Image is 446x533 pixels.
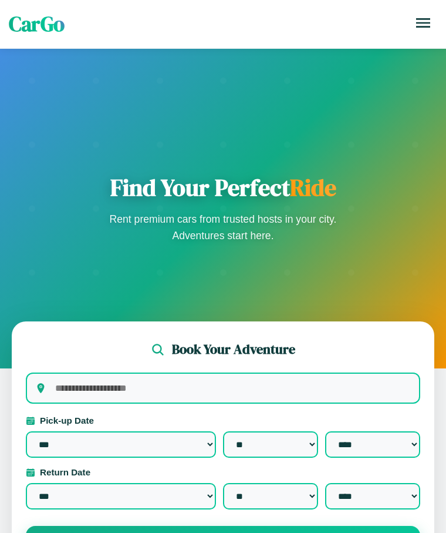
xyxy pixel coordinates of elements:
label: Pick-up Date [26,415,420,425]
h1: Find Your Perfect [106,173,340,202]
label: Return Date [26,467,420,477]
span: CarGo [9,10,65,38]
h2: Book Your Adventure [172,340,295,358]
p: Rent premium cars from trusted hosts in your city. Adventures start here. [106,211,340,244]
span: Ride [290,172,336,203]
